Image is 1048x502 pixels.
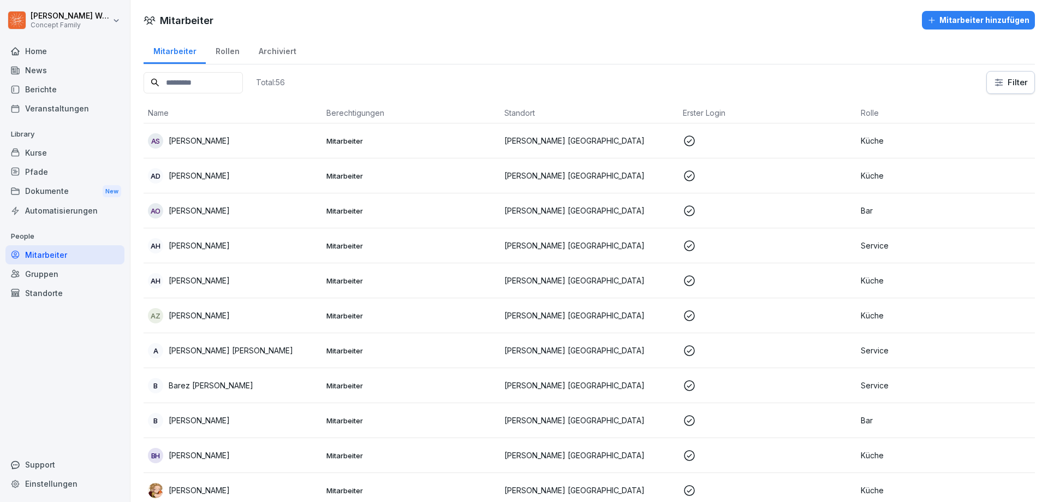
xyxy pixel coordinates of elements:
p: Library [5,126,124,143]
button: Mitarbeiter hinzufügen [922,11,1035,29]
p: [PERSON_NAME] [169,275,230,286]
p: [PERSON_NAME] [169,135,230,146]
p: People [5,228,124,245]
a: Kurse [5,143,124,162]
div: BH [148,448,163,463]
div: A [148,343,163,358]
img: gl91fgz8pjwqs931pqurrzcv.png [148,483,163,498]
div: AH [148,238,163,253]
p: [PERSON_NAME] [GEOGRAPHIC_DATA] [504,135,674,146]
p: Küche [861,275,1031,286]
div: B [148,378,163,393]
p: Küche [861,135,1031,146]
p: [PERSON_NAME] [169,170,230,181]
a: Standorte [5,284,124,303]
div: Dokumente [5,181,124,202]
div: AD [148,168,163,184]
p: [PERSON_NAME] [169,450,230,461]
p: Mitarbeiter [326,451,496,460]
p: [PERSON_NAME] Weichsel [31,11,110,21]
a: Pfade [5,162,124,181]
p: Mitarbeiter [326,346,496,356]
a: Mitarbeiter [5,245,124,264]
div: AS [148,133,163,149]
p: [PERSON_NAME] [PERSON_NAME] [169,345,293,356]
p: Mitarbeiter [326,381,496,391]
p: Küche [861,485,1031,496]
p: Concept Family [31,21,110,29]
div: AO [148,203,163,218]
p: [PERSON_NAME] [GEOGRAPHIC_DATA] [504,415,674,426]
a: Berichte [5,80,124,99]
a: Mitarbeiter [144,36,206,64]
a: Archiviert [249,36,306,64]
p: Bar [861,205,1031,216]
p: Küche [861,170,1031,181]
p: [PERSON_NAME] [GEOGRAPHIC_DATA] [504,170,674,181]
a: Rollen [206,36,249,64]
a: News [5,61,124,80]
a: Veranstaltungen [5,99,124,118]
a: Home [5,42,124,61]
p: [PERSON_NAME] [GEOGRAPHIC_DATA] [504,485,674,496]
p: Total: 56 [256,77,285,87]
p: Barez [PERSON_NAME] [169,380,253,391]
p: [PERSON_NAME] [GEOGRAPHIC_DATA] [504,310,674,321]
p: [PERSON_NAME] [GEOGRAPHIC_DATA] [504,205,674,216]
h1: Mitarbeiter [160,13,213,28]
a: DokumenteNew [5,181,124,202]
p: Mitarbeiter [326,206,496,216]
a: Automatisierungen [5,201,124,220]
p: [PERSON_NAME] [169,240,230,251]
p: [PERSON_NAME] [169,310,230,321]
div: Filter [993,77,1028,88]
th: Standort [500,103,678,123]
p: Bar [861,415,1031,426]
p: Service [861,240,1031,251]
div: Mitarbeiter hinzufügen [927,14,1029,26]
div: B [148,413,163,428]
th: Erster Login [678,103,857,123]
p: [PERSON_NAME] [169,205,230,216]
p: Service [861,345,1031,356]
p: [PERSON_NAME] [GEOGRAPHIC_DATA] [504,240,674,251]
th: Name [144,103,322,123]
p: [PERSON_NAME] [GEOGRAPHIC_DATA] [504,450,674,461]
p: Mitarbeiter [326,311,496,321]
p: [PERSON_NAME] [GEOGRAPHIC_DATA] [504,345,674,356]
a: Einstellungen [5,474,124,493]
div: New [103,185,121,198]
p: [PERSON_NAME] [169,415,230,426]
p: Küche [861,450,1031,461]
p: Mitarbeiter [326,416,496,426]
th: Berechtigungen [322,103,501,123]
div: AZ [148,308,163,323]
p: Mitarbeiter [326,171,496,181]
p: Service [861,380,1031,391]
div: AH [148,273,163,288]
p: Mitarbeiter [326,241,496,251]
p: [PERSON_NAME] [GEOGRAPHIC_DATA] [504,380,674,391]
p: Mitarbeiter [326,136,496,146]
p: [PERSON_NAME] [GEOGRAPHIC_DATA] [504,275,674,286]
a: Gruppen [5,264,124,284]
div: Support [5,455,124,474]
button: Filter [987,72,1034,93]
p: Mitarbeiter [326,276,496,286]
p: Mitarbeiter [326,486,496,495]
th: Rolle [856,103,1035,123]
